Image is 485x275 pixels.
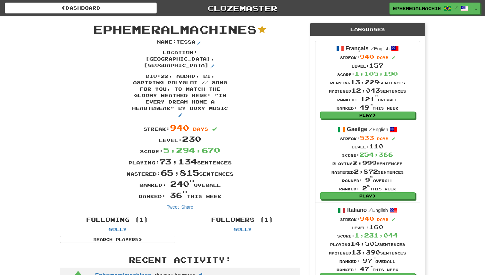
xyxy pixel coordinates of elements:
span: 12,043 [351,87,380,94]
div: Mastered sentences [329,248,406,256]
span: 2,999 [353,159,377,166]
h3: Recent Activity: [60,256,300,264]
span: days [377,137,389,141]
div: Streak: [329,214,406,223]
a: Dashboard [5,3,157,13]
span: days [377,55,389,60]
span: days [193,126,208,132]
div: Mastered sentences [331,167,404,176]
sup: st [375,95,378,97]
span: 940 [360,215,374,222]
div: Ranked: overall [55,178,305,189]
div: Ranked: overall [331,176,404,184]
span: 47 [360,265,372,272]
p: Name : Tessa [157,39,203,46]
span: 5,294,670 [163,145,220,155]
div: Streak: [329,53,406,61]
span: 1,105,190 [355,70,398,77]
span: 13,229 [350,79,379,86]
div: Playing sentences [331,159,404,167]
span: Ephemeralmachines [93,22,257,36]
span: 97 [363,257,375,264]
span: days [377,217,389,221]
sup: th [182,190,187,194]
div: Playing sentences [329,78,406,86]
span: 157 [369,62,383,69]
div: Streak: [55,122,305,133]
span: / [368,207,372,213]
span: 533 [360,134,374,141]
div: Ranked: this week [329,265,406,273]
a: golly [108,227,127,232]
div: Score: [329,231,406,239]
div: Score: [329,70,406,78]
span: 110 [369,143,383,150]
span: 65,815 [161,168,199,177]
strong: Gaeilge [347,126,367,132]
a: Tweet [167,204,179,210]
a: Play [320,112,415,119]
span: 940 [170,123,189,132]
div: Score: [331,150,404,159]
div: Playing: sentences [55,156,305,167]
span: 230 [182,134,201,144]
div: Ranked: overall [329,95,406,103]
span: Ephemeralmachines [393,5,440,11]
a: Play [320,192,415,199]
sup: th [369,104,372,106]
strong: Italiano [347,207,367,213]
a: golly [233,227,252,232]
h4: Followers (1) [185,217,300,223]
span: 49 [360,104,372,111]
strong: Français [346,45,369,52]
div: Mastered sentences [329,86,406,95]
div: Ranked: this week [329,103,406,112]
sup: th [369,265,372,268]
small: English [370,46,390,51]
p: Location : [GEOGRAPHIC_DATA], [GEOGRAPHIC_DATA] [132,49,228,70]
div: Mastered: sentences [55,167,305,178]
span: / [369,126,372,132]
div: Level: [329,61,406,70]
a: Clozemaster [166,3,318,14]
sup: nd [367,185,370,187]
span: 36 [170,190,187,200]
span: 240 [170,179,194,188]
span: Streak includes today. [391,218,395,221]
p: Bio : 22, audhd, bi, aspiring polyglot // song for you, to match the gloomy weather here: "in eve... [132,73,228,119]
div: Languages [310,23,425,36]
sup: th [370,176,373,178]
span: 254,366 [359,151,393,158]
sup: th [189,179,194,182]
span: / [370,46,374,51]
span: Streak includes today. [391,56,395,60]
span: 73,134 [159,156,197,166]
span: 121 [360,96,378,103]
div: Level: [329,223,406,231]
span: 2 [362,185,370,192]
span: 1,231,044 [355,232,398,239]
span: / [455,5,458,10]
div: Ranked: this week [55,189,305,201]
small: English [369,127,388,132]
a: Search Players [60,236,175,243]
span: 13,390 [351,249,380,256]
div: Level: [55,133,305,145]
span: 9 [365,176,373,183]
span: 160 [369,223,383,230]
a: Ephemeralmachines / [389,3,472,14]
a: Share [181,204,193,210]
div: Score: [55,145,305,156]
div: Playing sentences [329,239,406,248]
span: Streak includes today. [391,137,395,141]
div: Level: [331,142,404,150]
div: Ranked: overall [329,256,406,265]
small: English [368,208,388,213]
sup: th [372,257,375,259]
h4: Following (1) [60,217,175,223]
span: 14,505 [350,240,379,247]
span: 940 [360,53,374,60]
div: Ranked: this week [331,184,404,192]
div: Streak: [331,134,404,142]
span: 2,872 [354,168,378,175]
